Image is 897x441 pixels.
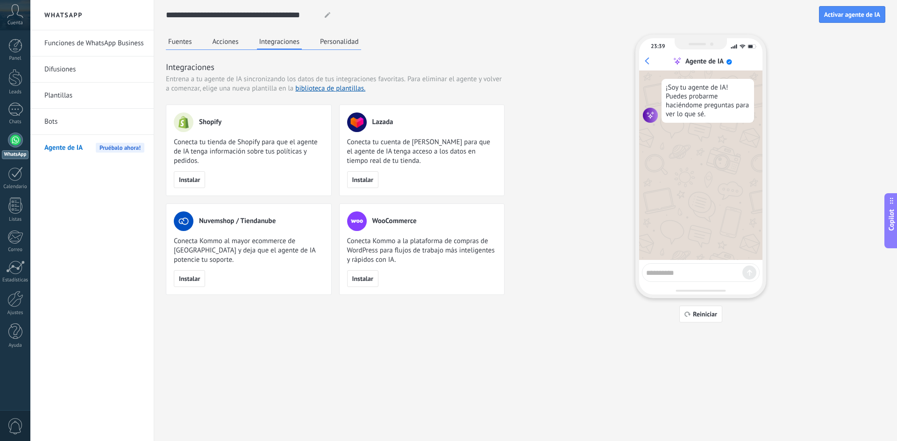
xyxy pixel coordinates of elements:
div: 23:39 [651,43,665,50]
span: Conecta tu tienda de Shopify para que el agente de IA tenga información sobre tus políticas y ped... [174,138,324,166]
a: Bots [44,109,144,135]
div: Calendario [2,184,29,190]
img: agent icon [643,108,658,123]
span: Instalar [352,275,373,282]
button: Personalidad [318,35,361,49]
span: Conecta Kommo a la plataforma de compras de WordPress para flujos de trabajo más inteligentes y r... [347,237,497,265]
button: Instalar [174,171,205,188]
a: biblioteca de plantillas. [295,84,365,93]
div: WhatsApp [2,150,28,159]
li: Plantillas [30,83,154,109]
div: Correo [2,247,29,253]
span: Reiniciar [693,311,717,317]
span: Entrena a tu agente de IA sincronizando los datos de tus integraciones favoritas. [166,75,406,84]
span: Agente de IA [44,135,83,161]
h3: Integraciones [166,61,505,73]
div: Panel [2,56,29,62]
span: Lazada [372,118,393,127]
span: Cuenta [7,20,23,26]
a: Agente de IAPruébalo ahora! [44,135,144,161]
span: Copilot [887,209,896,231]
button: Instalar [347,171,378,188]
span: Activar agente de IA [824,11,880,18]
span: Instalar [179,176,200,183]
li: Difusiones [30,56,154,83]
div: Agente de IA [685,57,724,66]
button: Instalar [174,270,205,287]
li: Funciones de WhatsApp Business [30,30,154,56]
button: Acciones [210,35,241,49]
a: Plantillas [44,83,144,109]
span: Pruébalo ahora! [96,143,144,153]
div: Ajustes [2,310,29,316]
div: Estadísticas [2,277,29,283]
li: Agente de IA [30,135,154,161]
button: Activar agente de IA [819,6,885,23]
div: Ayuda [2,343,29,349]
span: Shopify [199,118,221,127]
span: WooCommerce [372,217,417,226]
li: Bots [30,109,154,135]
span: Nuvemshop / Tiendanube [199,217,276,226]
div: ¡Soy tu agente de IA! Puedes probarme haciéndome preguntas para ver lo que sé. [662,79,754,123]
span: Instalar [352,176,373,183]
button: Instalar [347,270,378,287]
span: Conecta tu cuenta de [PERSON_NAME] para que el agente de IA tenga acceso a los datos en tiempo re... [347,138,497,166]
button: Integraciones [257,35,302,50]
a: Difusiones [44,56,144,83]
div: Leads [2,89,29,95]
div: Listas [2,217,29,223]
span: Para eliminar el agente y volver a comenzar, elige una nueva plantilla en la [166,75,502,93]
button: Fuentes [166,35,194,49]
div: Chats [2,119,29,125]
span: Conecta Kommo al mayor ecommerce de [GEOGRAPHIC_DATA] y deja que el agente de IA potencie tu sopo... [174,237,324,265]
a: Funciones de WhatsApp Business [44,30,144,56]
button: Reiniciar [679,306,722,322]
span: Instalar [179,275,200,282]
